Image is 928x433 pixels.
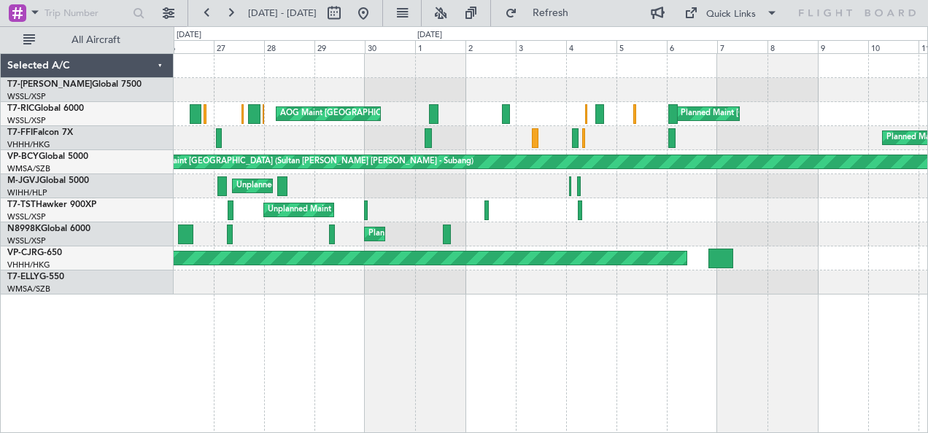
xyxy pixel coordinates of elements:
[7,211,46,222] a: WSSL/XSP
[7,104,84,113] a: T7-RICGlobal 6000
[16,28,158,52] button: All Aircraft
[264,40,314,53] div: 28
[498,1,586,25] button: Refresh
[516,40,566,53] div: 3
[7,235,46,246] a: WSSL/XSP
[38,35,154,45] span: All Aircraft
[566,40,616,53] div: 4
[7,152,88,161] a: VP-BCYGlobal 5000
[7,128,33,137] span: T7-FFI
[681,103,852,125] div: Planned Maint [GEOGRAPHIC_DATA] (Seletar)
[7,104,34,113] span: T7-RIC
[248,7,317,20] span: [DATE] - [DATE]
[7,200,36,209] span: T7-TST
[134,151,473,173] div: Planned Maint [GEOGRAPHIC_DATA] (Sultan [PERSON_NAME] [PERSON_NAME] - Subang)
[677,1,785,25] button: Quick Links
[415,40,465,53] div: 1
[368,223,540,245] div: Planned Maint [GEOGRAPHIC_DATA] (Seletar)
[417,29,442,42] div: [DATE]
[7,225,41,233] span: N8998K
[7,128,73,137] a: T7-FFIFalcon 7X
[7,152,39,161] span: VP-BCY
[818,40,868,53] div: 9
[7,80,92,89] span: T7-[PERSON_NAME]
[7,176,89,185] a: M-JGVJGlobal 5000
[163,40,214,53] div: 26
[7,200,96,209] a: T7-TSTHawker 900XP
[465,40,516,53] div: 2
[7,249,37,257] span: VP-CJR
[280,103,441,125] div: AOG Maint [GEOGRAPHIC_DATA] (Seletar)
[7,176,39,185] span: M-JGVJ
[616,40,667,53] div: 5
[177,29,201,42] div: [DATE]
[667,40,717,53] div: 6
[7,273,39,281] span: T7-ELLY
[7,260,50,270] a: VHHH/HKG
[717,40,767,53] div: 7
[706,7,756,22] div: Quick Links
[7,80,142,89] a: T7-[PERSON_NAME]Global 7500
[7,187,47,198] a: WIHH/HLP
[45,2,128,24] input: Trip Number
[868,40,919,53] div: 10
[7,163,50,174] a: WMSA/SZB
[7,249,62,257] a: VP-CJRG-650
[365,40,415,53] div: 30
[7,225,90,233] a: N8998KGlobal 6000
[7,139,50,150] a: VHHH/HKG
[7,115,46,126] a: WSSL/XSP
[767,40,818,53] div: 8
[236,175,490,197] div: Unplanned Maint [GEOGRAPHIC_DATA] ([GEOGRAPHIC_DATA] Intl)
[520,8,581,18] span: Refresh
[268,199,449,221] div: Unplanned Maint [GEOGRAPHIC_DATA] (Seletar)
[7,91,46,102] a: WSSL/XSP
[7,273,64,281] a: T7-ELLYG-550
[314,40,365,53] div: 29
[214,40,264,53] div: 27
[7,284,50,294] a: WMSA/SZB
